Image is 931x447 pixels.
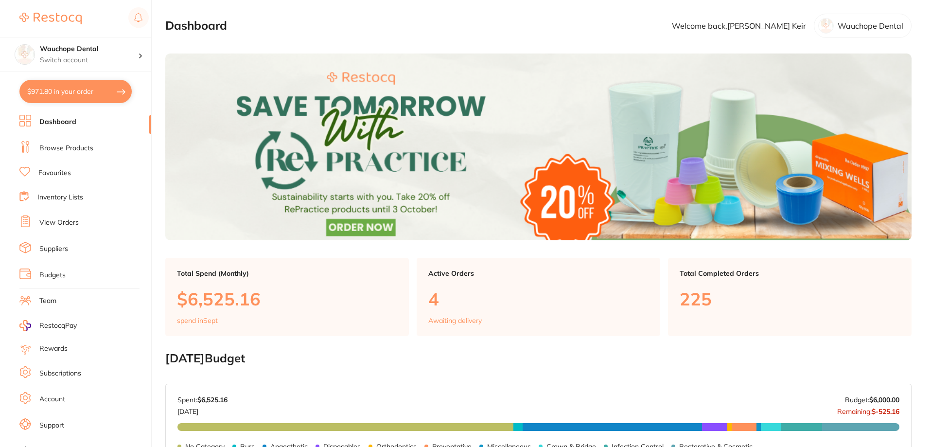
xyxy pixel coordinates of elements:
[39,394,65,404] a: Account
[15,45,35,64] img: Wauchope Dental
[19,80,132,103] button: $971.80 in your order
[845,396,899,404] p: Budget:
[39,244,68,254] a: Suppliers
[39,296,56,306] a: Team
[837,404,899,415] p: Remaining:
[197,395,228,404] strong: $6,525.16
[39,270,66,280] a: Budgets
[165,352,912,365] h2: [DATE] Budget
[672,21,806,30] p: Welcome back, [PERSON_NAME] Keir
[177,317,218,324] p: spend in Sept
[39,344,68,354] a: Rewards
[838,21,903,30] p: Wauchope Dental
[19,7,82,30] a: Restocq Logo
[165,258,409,337] a: Total Spend (Monthly)$6,525.16spend inSept
[165,19,227,33] h2: Dashboard
[668,258,912,337] a: Total Completed Orders225
[39,143,93,153] a: Browse Products
[19,13,82,24] img: Restocq Logo
[428,269,649,277] p: Active Orders
[428,317,482,324] p: Awaiting delivery
[680,289,900,309] p: 225
[428,289,649,309] p: 4
[19,320,31,331] img: RestocqPay
[869,395,899,404] strong: $6,000.00
[177,404,228,415] p: [DATE]
[417,258,660,337] a: Active Orders4Awaiting delivery
[39,421,64,430] a: Support
[38,168,71,178] a: Favourites
[680,269,900,277] p: Total Completed Orders
[37,193,83,202] a: Inventory Lists
[40,55,138,65] p: Switch account
[19,320,77,331] a: RestocqPay
[39,321,77,331] span: RestocqPay
[872,407,899,416] strong: $-525.16
[39,369,81,378] a: Subscriptions
[177,289,397,309] p: $6,525.16
[177,396,228,404] p: Spent:
[177,269,397,277] p: Total Spend (Monthly)
[39,218,79,228] a: View Orders
[40,44,138,54] h4: Wauchope Dental
[165,54,912,240] img: Dashboard
[39,117,76,127] a: Dashboard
